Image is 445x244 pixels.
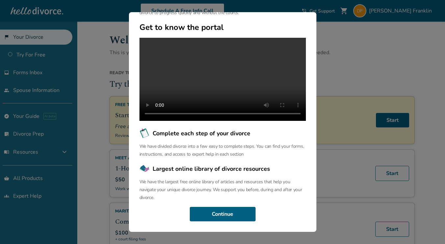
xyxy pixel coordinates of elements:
[139,128,150,139] img: Complete each step of your divorce
[153,129,250,138] span: Complete each step of your divorce
[153,165,270,173] span: Largest online library of divorce resources
[139,178,306,202] p: We have the largest free online library of articles and resources that help you navigate your uni...
[190,207,256,221] button: Continue
[139,143,306,158] p: We have divided divorce into a few easy to complete steps. You can find your forms, instructions,...
[139,164,150,174] img: Largest online library of divorce resources
[412,212,445,244] iframe: Chat Widget
[139,22,306,33] h2: Get to know the portal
